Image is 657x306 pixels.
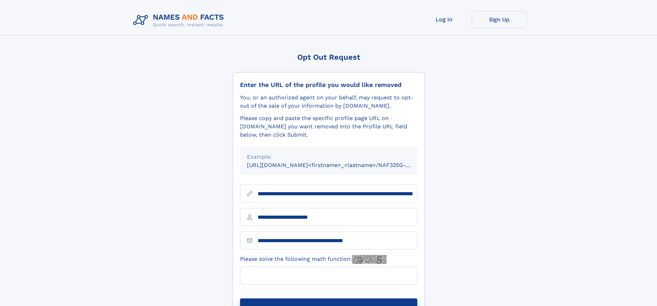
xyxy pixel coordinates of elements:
a: Log In [417,11,472,28]
div: You, or an authorized agent on your behalf, may request to opt-out of the sale of your informatio... [240,93,417,110]
div: Opt Out Request [233,53,425,61]
label: Please solve the following math function: [240,255,387,264]
div: Enter the URL of the profile you would like removed [240,81,417,89]
small: [URL][DOMAIN_NAME]<firstname>_<lastname>/NAF325G-xxxxxxxx [247,162,430,168]
a: Sign Up [472,11,527,28]
div: Example: [247,153,410,161]
div: Please copy and paste the specific profile page URL on [DOMAIN_NAME] you want removed into the Pr... [240,114,417,139]
img: Logo Names and Facts [130,11,230,30]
